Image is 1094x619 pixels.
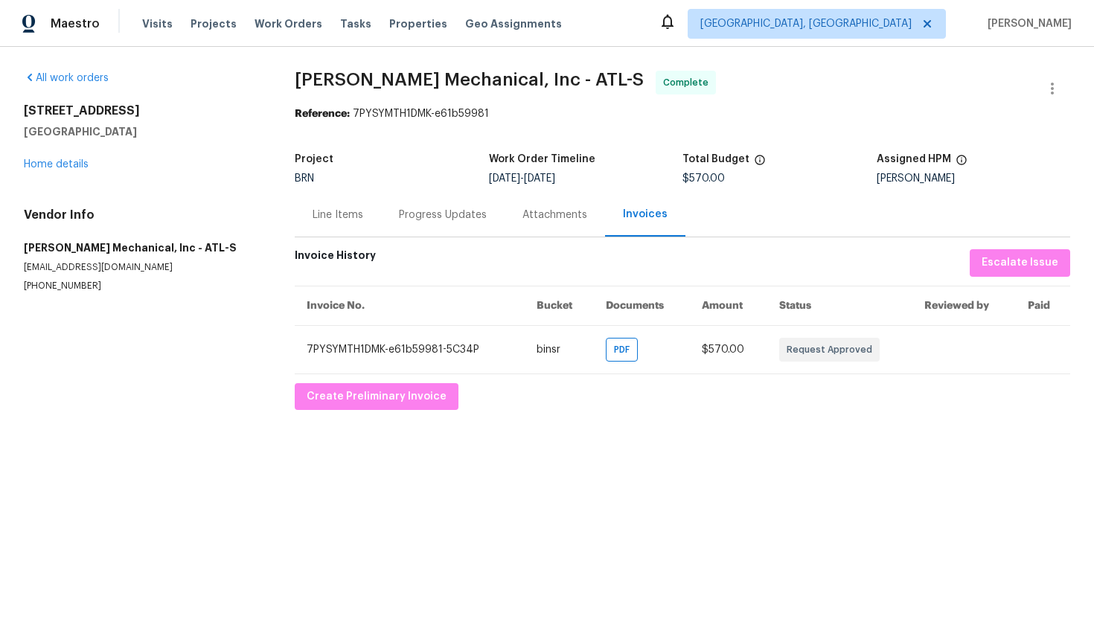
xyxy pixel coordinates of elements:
[525,286,595,325] th: Bucket
[295,71,644,89] span: [PERSON_NAME] Mechanical, Inc - ATL-S
[295,249,376,269] h6: Invoice History
[606,338,638,362] div: PDF
[399,208,487,222] div: Progress Updates
[682,154,749,164] h5: Total Budget
[24,280,259,292] p: [PHONE_NUMBER]
[663,75,714,90] span: Complete
[982,16,1072,31] span: [PERSON_NAME]
[313,208,363,222] div: Line Items
[522,208,587,222] div: Attachments
[295,286,525,325] th: Invoice No.
[389,16,447,31] span: Properties
[24,240,259,255] h5: [PERSON_NAME] Mechanical, Inc - ATL-S
[524,173,555,184] span: [DATE]
[295,325,525,373] td: 7PYSYMTH1DMK-e61b59981-5C34P
[255,16,322,31] span: Work Orders
[307,388,447,406] span: Create Preliminary Invoice
[489,154,595,164] h5: Work Order Timeline
[877,173,1071,184] div: [PERSON_NAME]
[594,286,690,325] th: Documents
[623,207,668,222] div: Invoices
[970,249,1070,277] button: Escalate Issue
[142,16,173,31] span: Visits
[24,124,259,139] h5: [GEOGRAPHIC_DATA]
[682,173,725,184] span: $570.00
[24,103,259,118] h2: [STREET_ADDRESS]
[295,109,350,119] b: Reference:
[690,286,767,325] th: Amount
[787,342,878,357] span: Request Approved
[1016,286,1070,325] th: Paid
[525,325,595,373] td: binsr
[767,286,912,325] th: Status
[700,16,912,31] span: [GEOGRAPHIC_DATA], [GEOGRAPHIC_DATA]
[191,16,237,31] span: Projects
[295,154,333,164] h5: Project
[489,173,555,184] span: -
[295,106,1070,121] div: 7PYSYMTH1DMK-e61b59981
[465,16,562,31] span: Geo Assignments
[295,173,314,184] span: BRN
[489,173,520,184] span: [DATE]
[877,154,951,164] h5: Assigned HPM
[24,73,109,83] a: All work orders
[295,383,458,411] button: Create Preliminary Invoice
[702,344,744,355] span: $570.00
[754,154,766,173] span: The total cost of line items that have been proposed by Opendoor. This sum includes line items th...
[912,286,1016,325] th: Reviewed by
[24,159,89,170] a: Home details
[614,342,636,357] span: PDF
[956,154,967,173] span: The hpm assigned to this work order.
[51,16,100,31] span: Maestro
[340,19,371,29] span: Tasks
[24,261,259,274] p: [EMAIL_ADDRESS][DOMAIN_NAME]
[982,254,1058,272] span: Escalate Issue
[24,208,259,222] h4: Vendor Info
